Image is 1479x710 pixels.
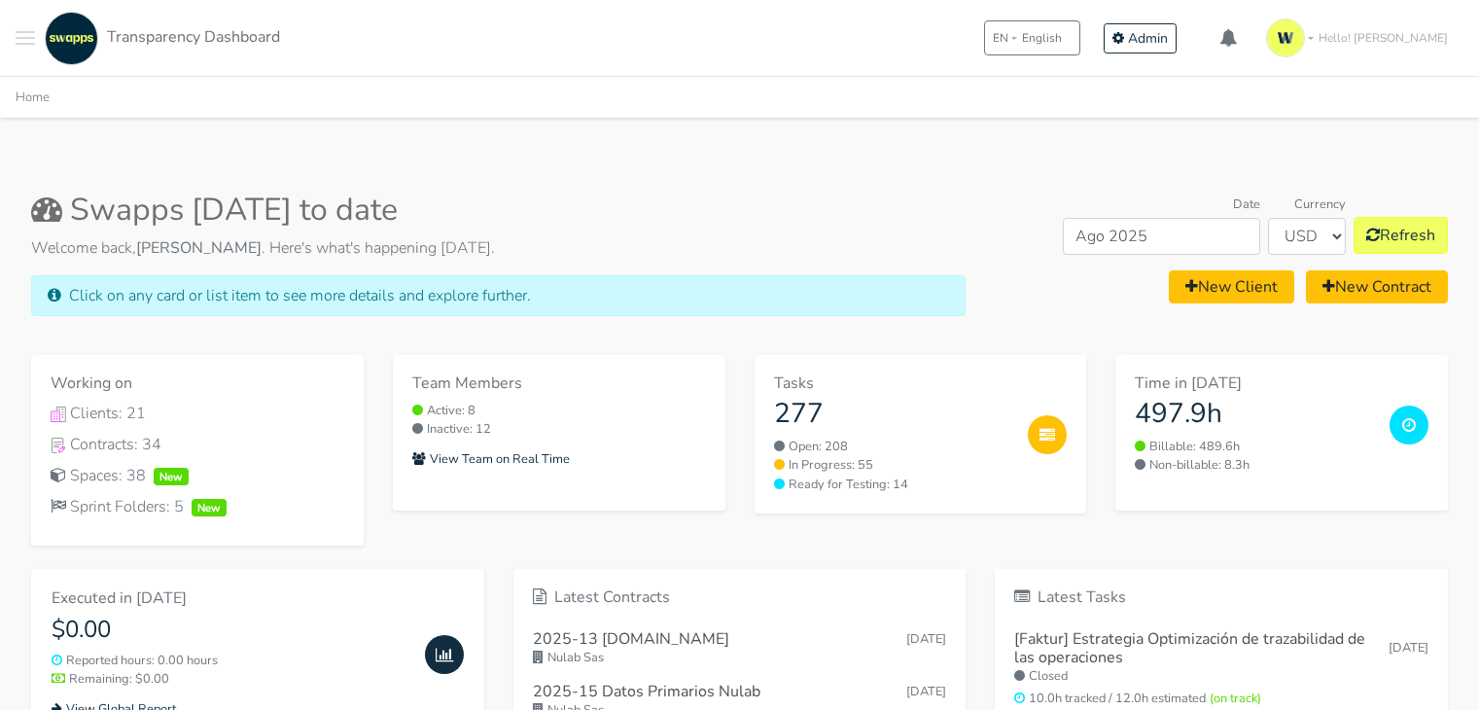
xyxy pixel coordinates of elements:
[533,622,947,675] a: 2025-13 [DOMAIN_NAME] [DATE] Nulab Sas
[51,433,344,456] div: Contracts: 34
[984,20,1080,55] button: ENEnglish
[533,630,729,649] h6: 2025-13 [DOMAIN_NAME]
[52,616,409,644] h4: $0.00
[1233,195,1260,214] label: Date
[51,495,344,518] a: Sprint Folders: 5New
[16,12,35,65] button: Toggle navigation menu
[51,433,344,456] a: Contracts IconContracts: 34
[1210,690,1261,707] span: (on track)
[1319,29,1448,47] span: Hello! [PERSON_NAME]
[136,237,262,259] strong: [PERSON_NAME]
[16,89,50,106] a: Home
[1266,18,1305,57] img: isotipo-3-3e143c57.png
[906,683,946,700] span: Aug 08, 2025 14:46
[412,374,706,393] h6: Team Members
[774,374,1013,430] a: Tasks 277
[51,402,344,425] a: Clients IconClients: 21
[906,630,946,648] span: Aug 08, 2025 14:55
[192,499,227,516] span: New
[1014,630,1389,667] h6: [Faktur] Estrategia Optimización de trazabilidad de las operaciones
[154,468,189,485] span: New
[1014,588,1428,607] h6: Latest Tasks
[51,464,344,487] div: Spaces: 38
[1306,270,1448,303] a: New Contract
[412,420,706,439] small: Inactive: 12
[1169,270,1294,303] a: New Client
[52,589,409,608] h6: Executed in [DATE]
[40,12,280,65] a: Transparency Dashboard
[1294,195,1346,214] label: Currency
[393,355,725,511] a: Team Members Active: 8 Inactive: 12 View Team on Real Time
[52,652,409,670] small: Reported hours: 0.00 hours
[412,402,706,420] small: Active: 8
[774,456,1013,475] a: In Progress: 55
[52,670,409,689] small: Remaining: $0.00
[107,26,280,48] span: Transparency Dashboard
[1014,667,1428,686] small: Closed
[1354,217,1448,254] button: Refresh
[774,398,1013,431] h3: 277
[1115,355,1448,511] a: Time in [DATE] 497.9h Billable: 489.6h Non-billable: 8.3h
[45,12,98,65] img: swapps-linkedin-v2.jpg
[1258,11,1463,65] a: Hello! [PERSON_NAME]
[51,495,344,518] div: Sprint Folders: 5
[51,402,344,425] div: Clients: 21
[1135,374,1374,393] h6: Time in [DATE]
[1135,456,1374,475] small: Non-billable: 8.3h
[1135,398,1374,431] h3: 497.9h
[1022,29,1062,47] span: English
[774,438,1013,456] a: Open: 208
[1128,29,1168,48] span: Admin
[31,192,966,229] h2: Swapps [DATE] to date
[1014,690,1428,708] small: 10.0h tracked / 12.0h estimated
[1389,639,1428,657] small: [DATE]
[31,275,966,316] div: Click on any card or list item to see more details and explore further.
[1135,438,1374,456] small: Billable: 489.6h
[31,236,966,260] p: Welcome back, . Here's what's happening [DATE].
[412,450,570,468] small: View Team on Real Time
[1104,23,1177,53] a: Admin
[774,374,1013,393] h6: Tasks
[51,438,66,453] img: Contracts Icon
[51,464,344,487] a: Spaces: 38New
[533,649,947,667] small: Nulab Sas
[51,407,66,422] img: Clients Icon
[51,374,344,393] h6: Working on
[774,476,1013,494] a: Ready for Testing: 14
[533,588,947,607] h6: Latest Contracts
[533,683,760,701] h6: 2025-15 Datos Primarios Nulab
